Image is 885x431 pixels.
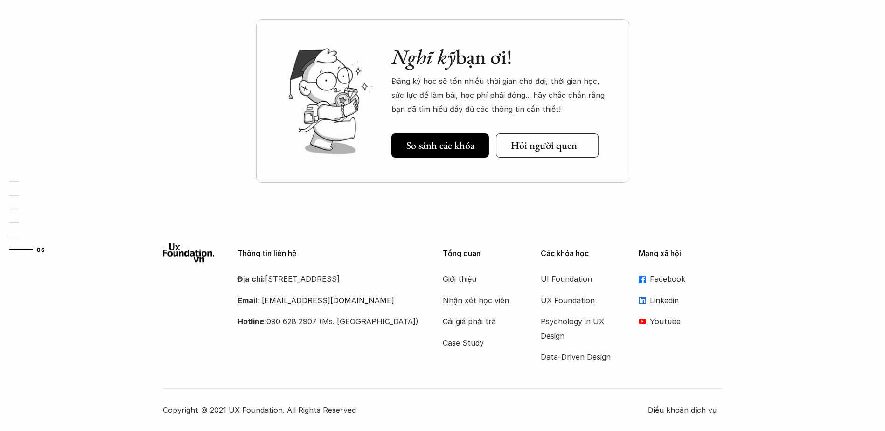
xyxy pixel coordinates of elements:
[541,272,615,286] a: UI Foundation
[495,133,598,158] a: Hỏi người quen
[237,314,419,328] p: 090 628 2907 (Ms. [GEOGRAPHIC_DATA])
[163,403,648,417] p: Copyright © 2021 UX Foundation. All Rights Reserved
[262,296,394,305] a: [EMAIL_ADDRESS][DOMAIN_NAME]
[237,317,266,326] strong: Hotline:
[443,249,527,258] p: Tổng quan
[541,350,615,364] a: Data-Driven Design
[511,139,577,152] h5: Hỏi người quen
[391,133,488,158] a: So sánh các khóa
[650,314,723,328] p: Youtube
[443,293,517,307] a: Nhận xét học viên
[443,272,517,286] a: Giới thiệu
[391,74,611,117] p: Đăng ký học sẽ tốn nhiều thời gian chờ đợi, thời gian học, sức lực để làm bài, học phí phải đóng....
[9,244,54,255] a: 06
[406,139,474,152] h5: So sánh các khóa
[443,314,517,328] a: Cái giá phải trả
[639,293,723,307] a: Linkedin
[650,272,723,286] p: Facebook
[237,249,419,258] p: Thông tin liên hệ
[639,314,723,328] a: Youtube
[391,43,456,70] em: Nghĩ kỹ
[237,272,419,286] p: [STREET_ADDRESS]
[639,249,723,258] p: Mạng xã hội
[541,293,615,307] a: UX Foundation
[443,336,517,350] a: Case Study
[237,274,265,284] strong: Địa chỉ:
[541,314,615,343] a: Psychology in UX Design
[237,296,259,305] strong: Email:
[639,272,723,286] a: Facebook
[37,246,44,252] strong: 06
[391,45,611,70] h2: bạn ơi!
[541,249,625,258] p: Các khóa học
[648,403,723,417] a: Điều khoản dịch vụ
[650,293,723,307] p: Linkedin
